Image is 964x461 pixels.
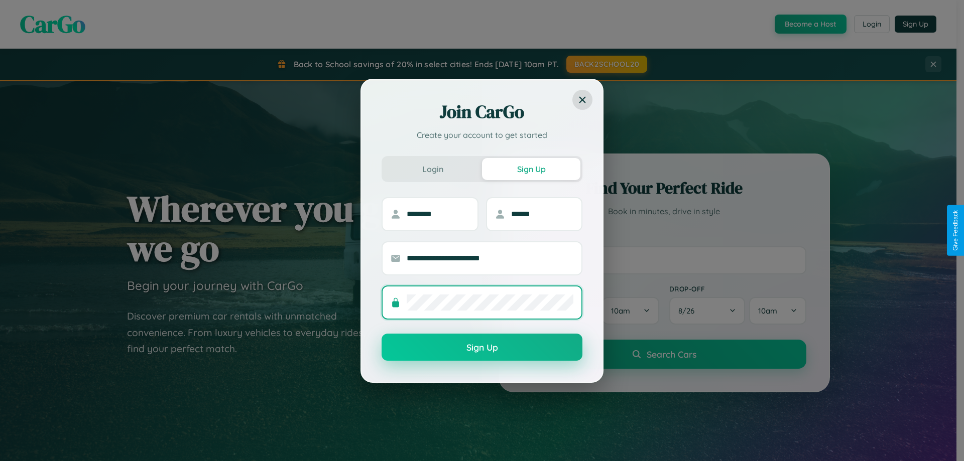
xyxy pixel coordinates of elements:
[382,129,582,141] p: Create your account to get started
[382,334,582,361] button: Sign Up
[952,210,959,251] div: Give Feedback
[384,158,482,180] button: Login
[482,158,580,180] button: Sign Up
[382,100,582,124] h2: Join CarGo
